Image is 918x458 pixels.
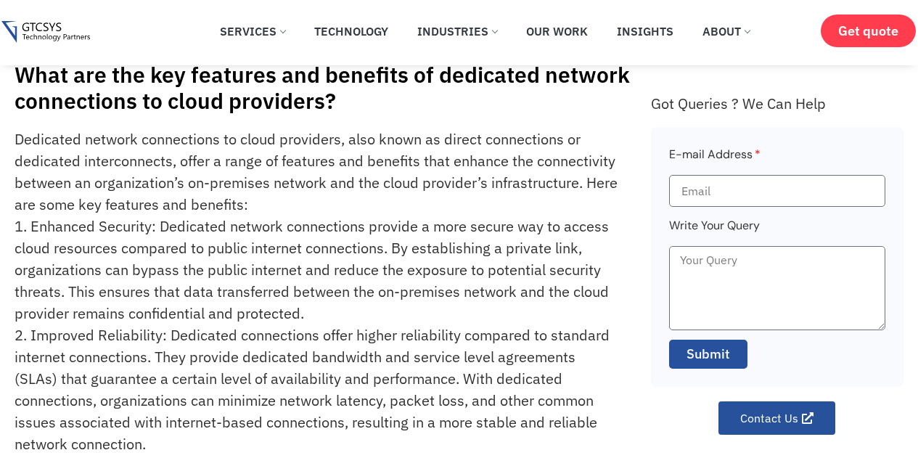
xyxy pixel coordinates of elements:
[15,128,619,216] div: Dedicated network connections to cloud providers, also known as direct connections or dedicated i...
[669,145,761,175] label: E-mail Address
[838,23,898,38] span: Get quote
[692,15,761,47] a: About
[651,94,903,113] div: Got Queries ? We Can Help
[669,175,885,207] input: Email
[209,15,296,47] a: Services
[515,15,599,47] a: Our Work
[669,340,747,369] button: Submit
[15,216,619,324] div: 1. Enhanced Security: Dedicated network connections provide a more secure way to access cloud res...
[669,216,760,246] label: Write Your Query
[303,15,399,47] a: Technology
[15,324,619,455] div: 2. Improved Reliability: Dedicated connections offer higher reliability compared to standard inte...
[669,145,885,378] form: Faq Form
[718,401,835,435] a: Contact Us
[606,15,684,47] a: Insights
[740,412,798,424] span: Contact Us
[1,21,89,44] img: Gtcsys logo
[821,15,916,47] a: Get quote
[687,345,730,364] span: Submit
[15,62,637,114] h1: What are the key features and benefits of dedicated network connections to cloud providers?
[406,15,508,47] a: Industries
